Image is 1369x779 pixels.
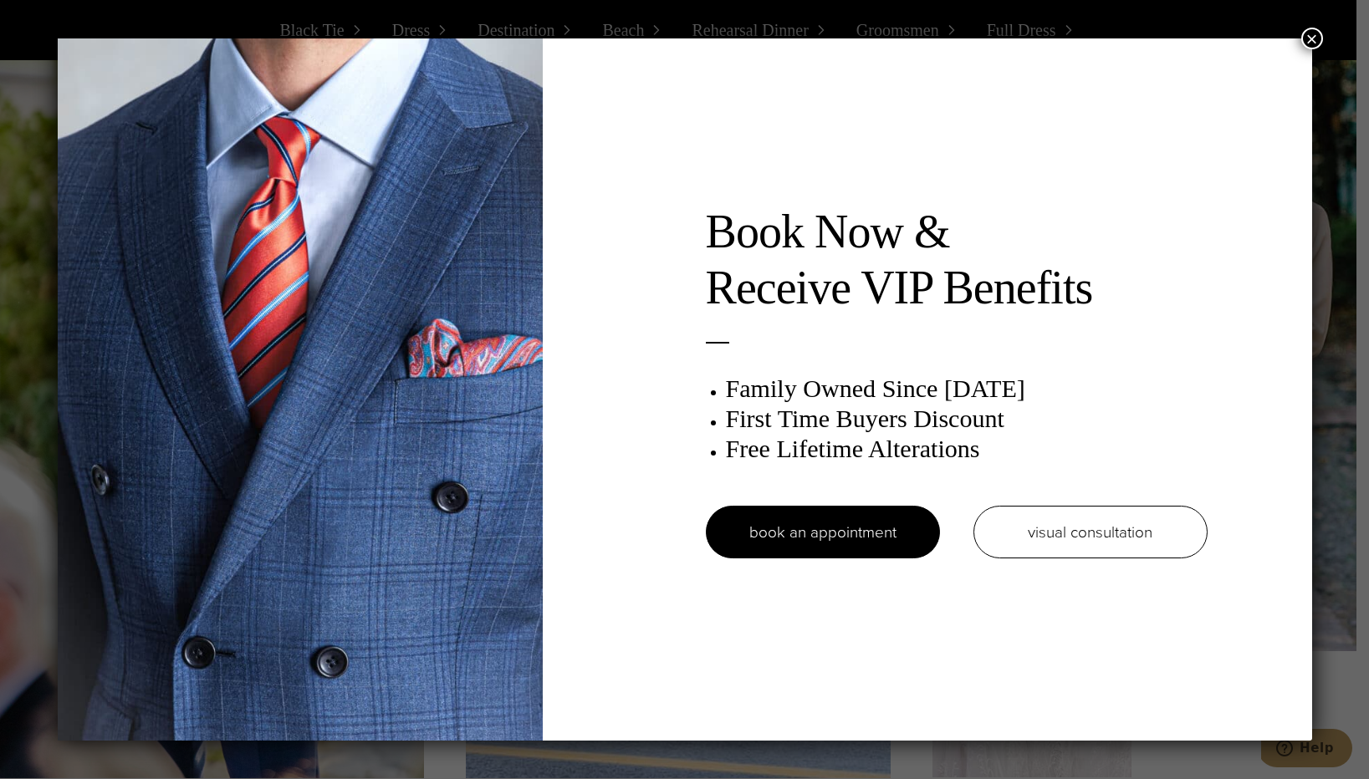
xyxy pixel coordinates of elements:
[706,204,1208,316] h2: Book Now & Receive VIP Benefits
[1301,28,1323,49] button: Close
[726,374,1208,404] h3: Family Owned Since [DATE]
[973,506,1208,558] a: visual consultation
[726,434,1208,464] h3: Free Lifetime Alterations
[726,404,1208,434] h3: First Time Buyers Discount
[38,12,73,27] span: Help
[706,506,940,558] a: book an appointment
